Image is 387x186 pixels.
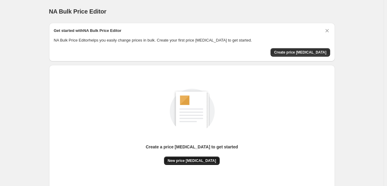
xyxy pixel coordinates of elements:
[324,28,330,34] button: Dismiss card
[54,37,330,43] p: NA Bulk Price Editor helps you easily change prices in bulk. Create your first price [MEDICAL_DAT...
[168,158,216,163] span: New price [MEDICAL_DATA]
[274,50,327,55] span: Create price [MEDICAL_DATA]
[54,28,122,34] h2: Get started with NA Bulk Price Editor
[271,48,330,57] button: Create price change job
[49,8,107,15] span: NA Bulk Price Editor
[164,157,220,165] button: New price [MEDICAL_DATA]
[146,144,238,150] p: Create a price [MEDICAL_DATA] to get started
